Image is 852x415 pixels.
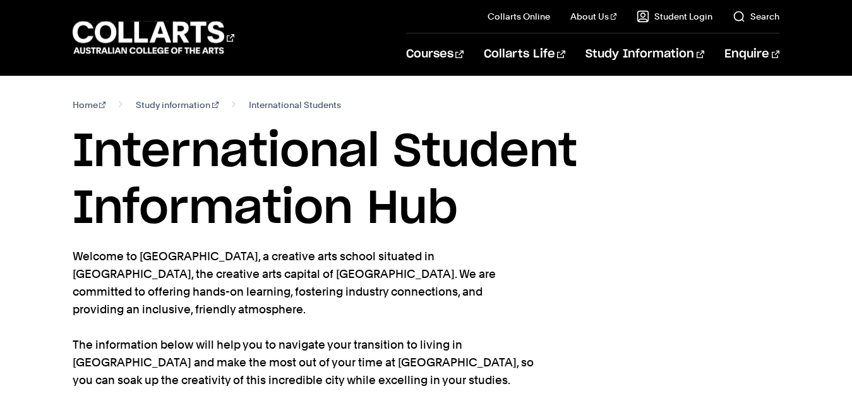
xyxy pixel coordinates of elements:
h1: International Student Information Hub [73,124,780,238]
a: Study Information [585,33,704,75]
div: Go to homepage [73,20,234,56]
a: Enquire [724,33,779,75]
a: Search [733,10,779,23]
a: Home [73,96,106,114]
a: Courses [406,33,464,75]
a: Study information [136,96,219,114]
a: Student Login [637,10,712,23]
p: Welcome to [GEOGRAPHIC_DATA], a creative arts school situated in [GEOGRAPHIC_DATA], the creative ... [73,248,534,389]
a: Collarts Life [484,33,565,75]
a: Collarts Online [488,10,550,23]
span: International Students [249,96,341,114]
a: About Us [570,10,617,23]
